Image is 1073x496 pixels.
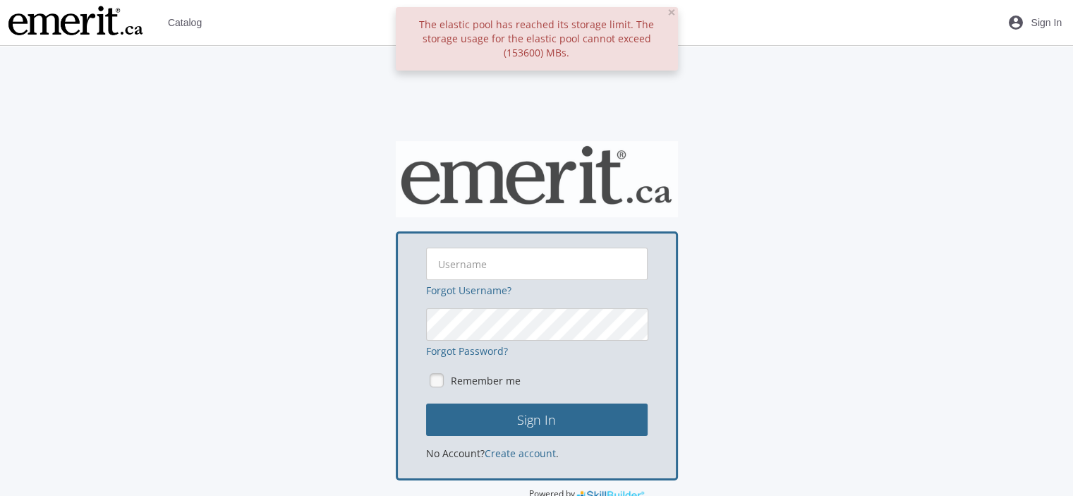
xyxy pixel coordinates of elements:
[426,344,508,358] a: Forgot Password?
[485,447,556,460] a: Create account
[426,447,559,460] span: No Account? .
[667,2,676,22] span: ×
[1007,14,1024,31] mat-icon: account_circle
[426,404,648,436] button: Sign In
[419,18,654,59] span: The elastic pool has reached its storage limit. The storage usage for the elastic pool cannot exc...
[451,374,521,388] label: Remember me
[168,10,202,35] span: Catalog
[1031,10,1062,35] span: Sign In
[426,284,511,297] a: Forgot Username?
[426,248,648,280] input: Username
